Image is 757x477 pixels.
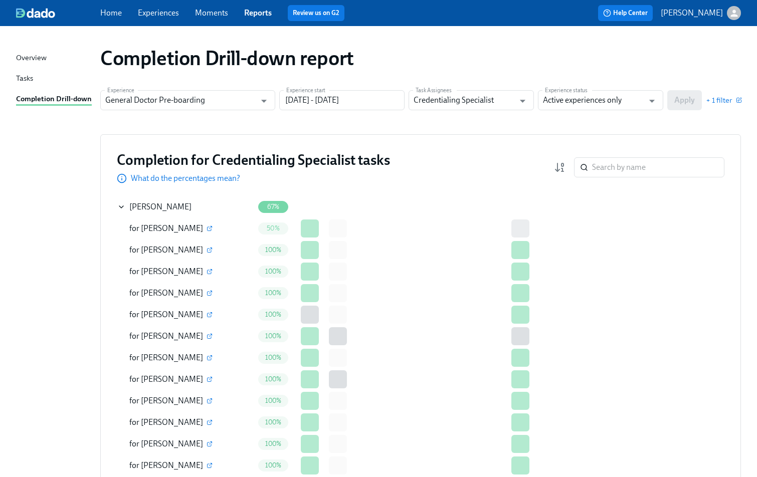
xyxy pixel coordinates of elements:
[195,8,228,18] a: Moments
[129,310,141,319] span: for
[141,310,203,319] span: [PERSON_NAME]
[129,331,141,341] span: for
[141,374,203,384] span: [PERSON_NAME]
[141,353,203,362] span: [PERSON_NAME]
[129,417,141,427] span: for
[100,8,122,18] a: Home
[117,240,254,260] div: for [PERSON_NAME]
[117,151,390,169] h3: Completion for Credentialing Specialist tasks
[117,197,254,217] div: [PERSON_NAME]
[141,396,203,405] span: [PERSON_NAME]
[141,331,203,341] span: [PERSON_NAME]
[644,93,660,109] button: Open
[141,439,203,448] span: [PERSON_NAME]
[129,288,141,298] span: for
[288,5,344,21] button: Review us on G2
[259,246,288,254] span: 100%
[129,374,141,384] span: for
[141,288,203,298] span: [PERSON_NAME]
[259,461,288,469] span: 100%
[256,93,272,109] button: Open
[16,93,92,106] a: Completion Drill-down
[117,348,254,368] div: for [PERSON_NAME]
[138,8,179,18] a: Experiences
[129,223,141,233] span: for
[129,396,141,405] span: for
[16,8,55,18] img: dado
[16,73,92,85] a: Tasks
[117,305,254,325] div: for [PERSON_NAME]
[259,418,288,426] span: 100%
[129,202,192,211] span: [PERSON_NAME]
[515,93,530,109] button: Open
[259,268,288,275] span: 100%
[261,224,286,232] span: 50%
[117,391,254,411] div: for [PERSON_NAME]
[554,161,566,173] svg: Completion rate (low to high)
[117,455,254,475] div: for [PERSON_NAME]
[117,434,254,454] div: for [PERSON_NAME]
[141,223,203,233] span: [PERSON_NAME]
[117,326,254,346] div: for [PERSON_NAME]
[259,332,288,340] span: 100%
[661,8,723,19] p: [PERSON_NAME]
[141,417,203,427] span: [PERSON_NAME]
[129,460,141,470] span: for
[259,397,288,404] span: 100%
[661,6,741,20] button: [PERSON_NAME]
[16,8,100,18] a: dado
[117,412,254,432] div: for [PERSON_NAME]
[129,353,141,362] span: for
[129,267,141,276] span: for
[117,218,254,238] div: for [PERSON_NAME]
[259,311,288,318] span: 100%
[131,173,240,184] p: What do the percentages mean?
[603,8,648,18] span: Help Center
[259,375,288,383] span: 100%
[16,52,47,65] div: Overview
[16,73,33,85] div: Tasks
[117,283,254,303] div: for [PERSON_NAME]
[598,5,653,21] button: Help Center
[293,8,339,18] a: Review us on G2
[129,245,141,255] span: for
[141,245,203,255] span: [PERSON_NAME]
[261,203,286,210] span: 67%
[141,460,203,470] span: [PERSON_NAME]
[706,95,741,105] button: + 1 filter
[259,440,288,447] span: 100%
[592,157,724,177] input: Search by name
[259,289,288,297] span: 100%
[259,354,288,361] span: 100%
[117,369,254,389] div: for [PERSON_NAME]
[129,439,141,448] span: for
[100,46,354,70] h1: Completion Drill-down report
[117,262,254,282] div: for [PERSON_NAME]
[244,8,272,18] a: Reports
[141,267,203,276] span: [PERSON_NAME]
[16,52,92,65] a: Overview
